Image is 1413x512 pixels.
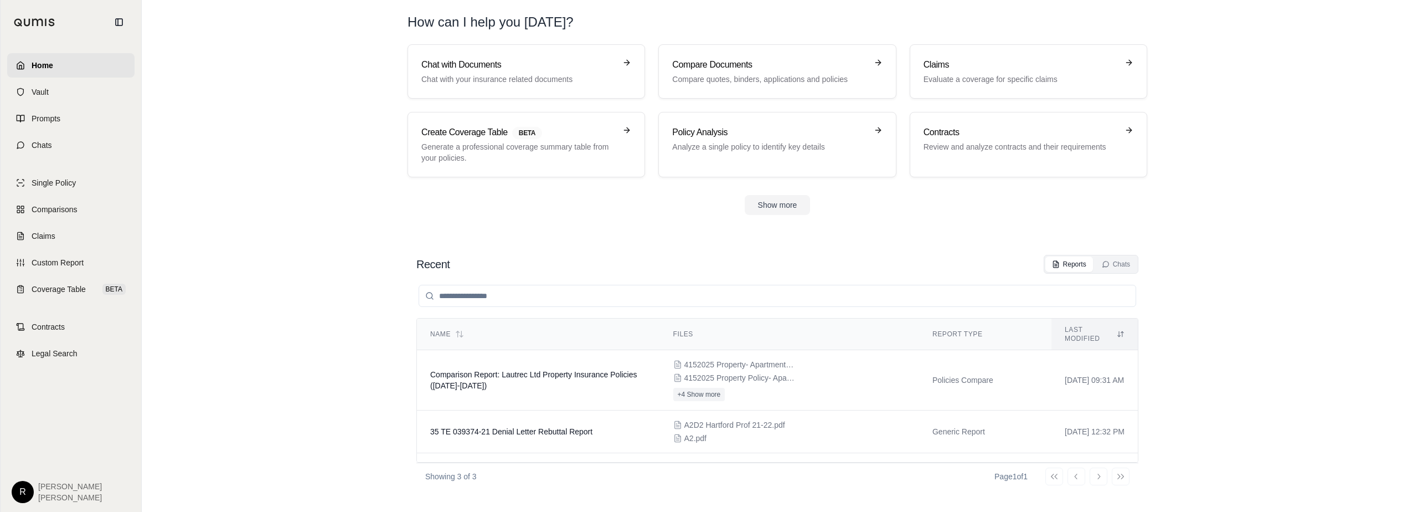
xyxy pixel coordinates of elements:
[421,58,616,71] h3: Chat with Documents
[745,195,811,215] button: Show more
[7,133,135,157] a: Chats
[919,453,1051,496] td: Policies Compare
[430,370,637,390] span: Comparison Report: Lautrec Ltd Property Insurance Policies (2025-2026)
[32,86,49,98] span: Vault
[1051,411,1138,453] td: [DATE] 12:32 PM
[421,126,616,139] h3: Create Coverage Table
[408,112,645,177] a: Create Coverage TableBETAGenerate a professional coverage summary table from your policies.
[684,433,706,444] span: A2.pdf
[684,372,795,383] span: 4152025 Property Policy- Apartments- ($5M po $25M Primary) - RB Jones.pdf
[32,284,86,295] span: Coverage Table
[1045,257,1093,272] button: Reports
[32,204,77,215] span: Comparisons
[512,127,542,139] span: BETA
[32,140,52,151] span: Chats
[416,257,450,272] h2: Recent
[7,224,135,248] a: Claims
[672,141,867,152] p: Analyze a single policy to identify key details
[38,481,102,492] span: [PERSON_NAME]
[660,319,919,350] th: Files
[38,492,102,503] span: [PERSON_NAME]
[684,419,785,431] span: A2D2 Hartford Prof 21-22.pdf
[658,112,896,177] a: Policy AnalysisAnalyze a single policy to identify key details
[110,13,128,31] button: Collapse sidebar
[924,141,1118,152] p: Review and analyze contracts and their requirements
[7,250,135,275] a: Custom Report
[7,341,135,366] a: Legal Search
[32,321,65,332] span: Contracts
[919,350,1051,411] td: Policies Compare
[430,330,647,339] div: Name
[32,113,60,124] span: Prompts
[910,44,1147,99] a: ClaimsEvaluate a coverage for specific claims
[673,388,725,401] button: +4 Show more
[994,471,1028,482] div: Page 1 of 1
[32,177,76,188] span: Single Policy
[924,74,1118,85] p: Evaluate a coverage for specific claims
[7,197,135,222] a: Comparisons
[7,106,135,131] a: Prompts
[672,58,867,71] h3: Compare Documents
[1065,325,1125,343] div: Last modified
[430,427,592,436] span: 35 TE 039374-21 Denial Letter Rebuttal Report
[32,348,78,359] span: Legal Search
[672,126,867,139] h3: Policy Analysis
[1051,350,1138,411] td: [DATE] 09:31 AM
[102,284,126,295] span: BETA
[421,141,616,163] p: Generate a professional coverage summary table from your policies.
[7,277,135,301] a: Coverage TableBETA
[684,359,795,370] span: 4152025 Property- Apartments- (Lead $5M po of $25M)- Weschester (Lead) Policy.pdf
[910,112,1147,177] a: ContractsReview and analyze contracts and their requirements
[7,80,135,104] a: Vault
[919,319,1051,350] th: Report Type
[924,126,1118,139] h3: Contracts
[32,60,53,71] span: Home
[12,481,34,503] div: R
[924,58,1118,71] h3: Claims
[14,18,55,27] img: Qumis Logo
[32,231,55,242] span: Claims
[421,74,616,85] p: Chat with your insurance related documents
[408,13,1147,31] h1: How can I help you [DATE]?
[7,53,135,78] a: Home
[672,74,867,85] p: Compare quotes, binders, applications and policies
[1102,260,1130,269] div: Chats
[408,44,645,99] a: Chat with DocumentsChat with your insurance related documents
[425,471,477,482] p: Showing 3 of 3
[7,315,135,339] a: Contracts
[1052,260,1086,269] div: Reports
[32,257,84,268] span: Custom Report
[1051,453,1138,496] td: [DATE] 12:15 PM
[658,44,896,99] a: Compare DocumentsCompare quotes, binders, applications and policies
[7,171,135,195] a: Single Policy
[919,411,1051,453] td: Generic Report
[1095,257,1137,272] button: Chats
